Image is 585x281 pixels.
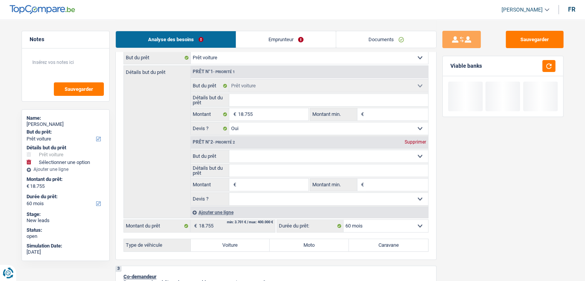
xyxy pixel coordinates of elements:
[357,108,366,120] span: €
[190,207,428,218] div: Ajouter une ligne
[124,66,190,75] label: Détails but du prêt
[229,179,238,191] span: €
[227,221,273,224] div: min: 3.701 € / max: 400.000 €
[30,36,102,43] h5: Notes
[27,129,103,135] label: But du prêt:
[124,239,191,251] label: Type de véhicule
[191,179,230,191] label: Montant
[191,108,230,120] label: Montant
[27,233,105,239] div: open
[124,220,190,232] label: Montant du prêt
[270,239,349,251] label: Moto
[229,108,238,120] span: €
[27,176,103,182] label: Montant du prêt:
[27,145,105,151] div: Détails but du prêt
[116,266,122,272] div: 3
[213,70,235,74] span: - Priorité 1
[123,274,157,279] span: Co-demandeur
[27,183,29,189] span: €
[54,82,104,96] button: Sauvegarder
[213,140,235,144] span: - Priorité 2
[27,115,105,121] div: Name:
[191,164,230,177] label: Détails but du prêt
[495,3,549,16] a: [PERSON_NAME]
[27,249,105,255] div: [DATE]
[27,243,105,249] div: Simulation Date:
[27,227,105,233] div: Status:
[403,140,428,144] div: Supprimer
[116,31,236,48] a: Analyse des besoins
[27,211,105,217] div: Stage:
[349,239,428,251] label: Caravane
[191,94,230,106] label: Détails but du prêt
[310,108,357,120] label: Montant min.
[506,31,563,48] button: Sauvegarder
[310,179,357,191] label: Montant min.
[191,140,237,145] div: Prêt n°2
[191,69,237,74] div: Prêt n°1
[65,87,93,92] span: Sauvegarder
[191,80,230,92] label: But du prêt
[27,121,105,127] div: [PERSON_NAME]
[27,217,105,224] div: New leads
[191,193,230,205] label: Devis ?
[502,7,543,13] span: [PERSON_NAME]
[27,194,103,200] label: Durée du prêt:
[191,122,230,135] label: Devis ?
[190,220,199,232] span: €
[124,52,191,64] label: But du prêt
[236,31,336,48] a: Emprunteur
[27,167,105,172] div: Ajouter une ligne
[357,179,366,191] span: €
[191,239,270,251] label: Voiture
[568,6,575,13] div: fr
[336,31,436,48] a: Documents
[191,150,230,162] label: But du prêt
[450,63,482,69] div: Viable banks
[10,5,75,14] img: TopCompare Logo
[277,220,343,232] label: Durée du prêt:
